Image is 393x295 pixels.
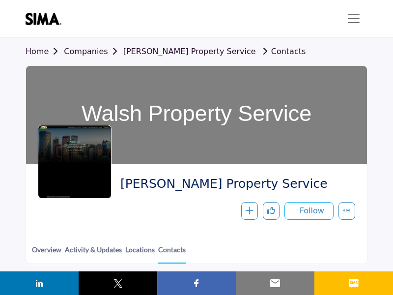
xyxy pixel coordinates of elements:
[64,47,123,56] a: Companies
[340,9,367,29] button: Toggle navigation
[191,277,202,289] img: facebook sharing button
[26,47,64,56] a: Home
[31,244,62,263] a: Overview
[284,202,334,220] button: Follow
[158,244,186,264] a: Contacts
[338,202,355,220] button: More details
[64,244,122,263] a: Activity & Updates
[33,277,45,289] img: linkedin sharing button
[263,202,280,220] button: Like
[269,277,281,289] img: email sharing button
[258,47,306,56] a: Contacts
[125,244,155,263] a: Locations
[123,47,256,56] a: [PERSON_NAME] Property Service
[348,277,360,289] img: sms sharing button
[112,277,124,289] img: twitter sharing button
[120,176,348,192] span: Walsh Property Service
[26,13,66,25] img: site Logo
